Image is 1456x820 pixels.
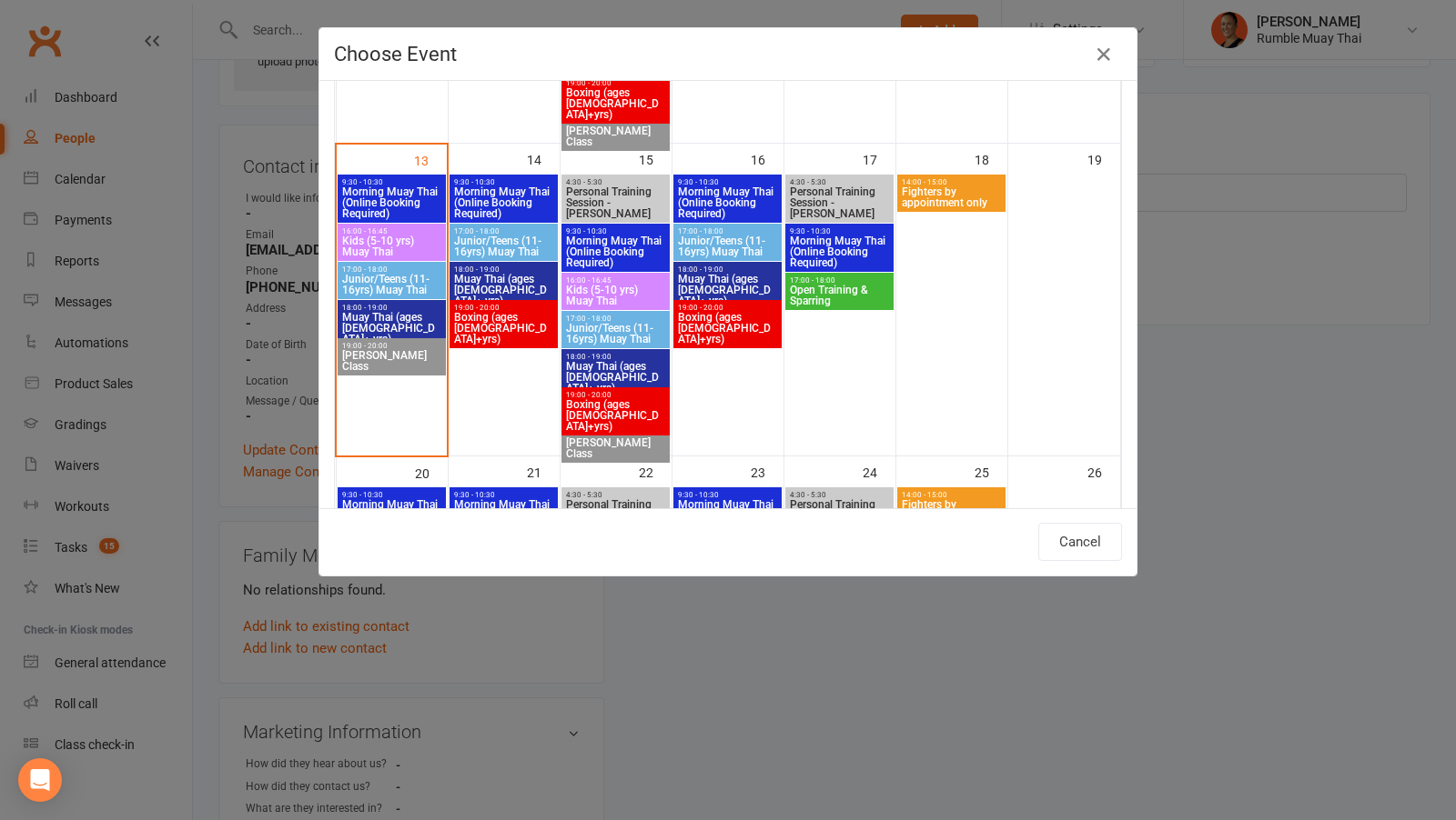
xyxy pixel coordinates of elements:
span: Personal Training Session - [PERSON_NAME] [789,186,889,219]
span: [PERSON_NAME] Class [565,437,665,459]
span: 17:00 - 18:00 [341,265,441,274]
span: [PERSON_NAME] Class [341,350,441,372]
span: 9:30 - 10:30 [789,227,889,235]
span: Morning Muay Thai (Online Booking Required) [341,499,441,532]
span: 18:00 - 19:00 [341,304,441,312]
span: 4:30 - 5:30 [789,491,889,499]
span: 9:30 - 10:30 [341,491,441,499]
span: Muay Thai (ages [DEMOGRAPHIC_DATA]+ yrs) [677,274,777,306]
span: Junior/Teens (11-16yrs) Muay Thai [677,235,777,257]
div: 13 [414,145,447,175]
div: 21 [527,456,560,486]
span: Morning Muay Thai (Online Booking Required) [565,235,665,268]
span: Personal Training Session - [PERSON_NAME] [565,499,665,532]
h4: Choose Event [334,43,1122,65]
span: 14:00 - 15:00 [901,491,1001,499]
span: Muay Thai (ages [DEMOGRAPHIC_DATA]+ yrs) [565,361,665,394]
span: Boxing (ages [DEMOGRAPHIC_DATA]+yrs) [565,87,665,120]
span: Morning Muay Thai (Online Booking Required) [677,186,777,219]
span: Personal Training Session - [PERSON_NAME] [789,499,889,532]
span: Fighters by appointment only [901,186,1001,208]
span: 9:30 - 10:30 [341,178,441,186]
span: 18:00 - 19:00 [565,353,665,361]
span: Junior/Teens (11-16yrs) Muay Thai [565,323,665,345]
span: Kids (5-10 yrs) Muay Thai [565,285,665,306]
div: 14 [527,144,560,174]
span: Junior/Teens (11-16yrs) Muay Thai [453,235,553,257]
span: 9:30 - 10:30 [565,227,665,235]
span: 16:00 - 16:45 [565,276,665,285]
span: Morning Muay Thai (Online Booking Required) [789,235,889,268]
span: Personal Training Session - [PERSON_NAME] [565,186,665,219]
span: 18:00 - 19:00 [677,265,777,274]
span: 19:00 - 20:00 [565,391,665,399]
span: 18:00 - 19:00 [453,265,553,274]
div: 22 [639,456,672,486]
span: Boxing (ages [DEMOGRAPHIC_DATA]+yrs) [565,399,665,432]
div: 17 [863,144,895,174]
span: 9:30 - 10:30 [677,178,777,186]
span: 19:00 - 20:00 [677,304,777,312]
span: 19:00 - 20:00 [341,342,441,350]
span: 14:00 - 15:00 [901,178,1001,186]
span: 9:30 - 10:30 [453,491,553,499]
span: Boxing (ages [DEMOGRAPHIC_DATA]+yrs) [453,312,553,345]
span: 16:00 - 16:45 [341,227,441,235]
div: Open Intercom Messenger [18,758,62,802]
span: Boxing (ages [DEMOGRAPHIC_DATA]+yrs) [677,312,777,345]
span: 4:30 - 5:30 [789,178,889,186]
div: 26 [1087,456,1120,486]
span: 4:30 - 5:30 [565,491,665,499]
div: 16 [751,144,784,174]
div: 20 [415,457,448,487]
span: 19:00 - 20:00 [565,79,665,87]
span: Junior/Teens (11-16yrs) Muay Thai [341,274,441,295]
span: 17:00 - 18:00 [565,315,665,323]
span: [PERSON_NAME] Class [565,125,665,147]
span: 17:00 - 18:00 [789,276,889,285]
span: Morning Muay Thai (Online Booking Required) [677,499,777,532]
span: 19:00 - 20:00 [453,304,553,312]
span: Muay Thai (ages [DEMOGRAPHIC_DATA]+ yrs) [341,312,441,345]
div: 23 [751,456,784,486]
span: 17:00 - 18:00 [453,227,553,235]
div: 24 [863,456,895,486]
span: 9:30 - 10:30 [453,178,553,186]
span: 17:00 - 18:00 [677,227,777,235]
span: Muay Thai (ages [DEMOGRAPHIC_DATA]+ yrs) [453,274,553,306]
div: 19 [1087,144,1120,174]
span: 9:30 - 10:30 [677,491,777,499]
span: 4:30 - 5:30 [565,178,665,186]
span: Kids (5-10 yrs) Muay Thai [341,235,441,257]
div: 25 [975,456,1007,486]
div: 15 [639,144,672,174]
div: 18 [975,144,1007,174]
span: Morning Muay Thai (Online Booking Required) [453,186,553,219]
span: Fighters by appointment only [901,499,1001,521]
span: Morning Muay Thai (Online Booking Required) [453,499,553,532]
span: Open Training & Sparring [789,285,889,306]
button: Cancel [1038,523,1122,561]
span: Morning Muay Thai (Online Booking Required) [341,186,441,219]
button: Close [1089,40,1118,69]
